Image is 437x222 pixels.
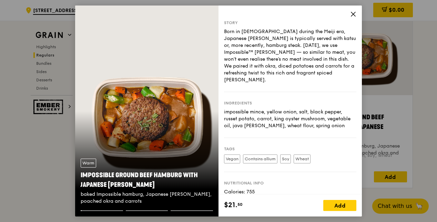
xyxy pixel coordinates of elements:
[280,154,291,163] label: Soy
[224,100,356,106] div: Ingredients
[323,200,356,211] div: Add
[224,28,356,83] div: Born in [DEMOGRAPHIC_DATA] during the Meiji era, Japanese [PERSON_NAME] is typically served with ...
[224,189,356,195] div: Calories: 755
[81,170,213,190] div: Impossible Ground Beef Hamburg with Japanese [PERSON_NAME]
[81,191,213,205] div: baked Impossible hamburg, Japanese [PERSON_NAME], poached okra and carrots
[224,146,356,152] div: Tags
[237,202,243,207] span: 50
[224,109,356,129] div: impossible mince, yellow onion, salt, black pepper, russet potato, carrot, king oyster mushroom, ...
[224,20,356,26] div: Story
[243,154,277,163] label: Contains allium
[81,159,96,168] div: Warm
[224,154,240,163] label: Vegan
[294,154,311,163] label: Wheat
[224,180,356,186] div: Nutritional info
[224,200,237,210] span: $21.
